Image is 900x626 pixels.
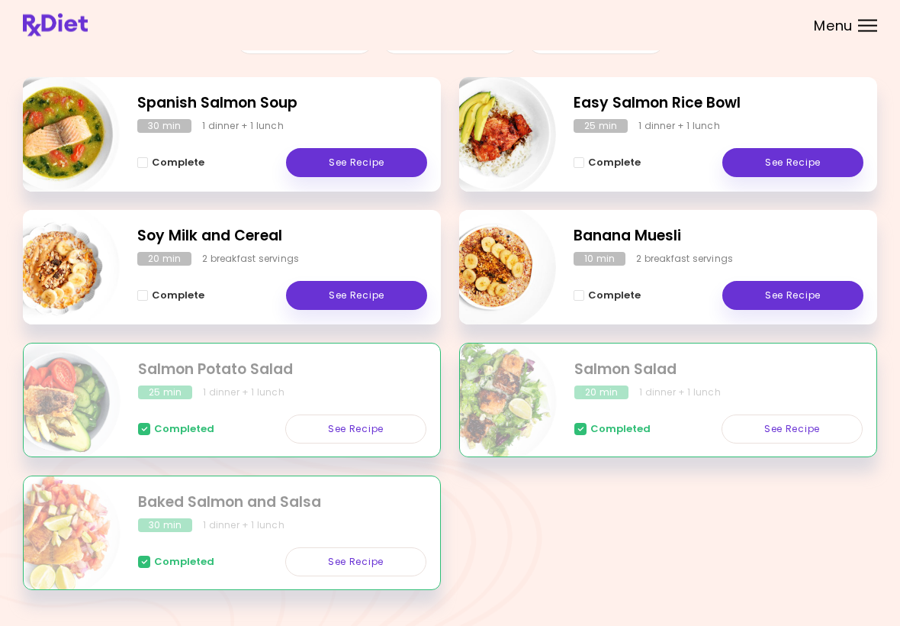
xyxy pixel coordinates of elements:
[286,149,427,178] a: See Recipe - Spanish Salmon Soup
[588,290,641,302] span: Complete
[574,360,863,382] h2: Salmon Salad
[636,253,733,266] div: 2 breakfast servings
[722,415,863,444] a: See Recipe - Salmon Salad
[574,154,641,173] button: Complete - Easy Salmon Rice Bowl
[203,519,284,533] div: 1 dinner + 1 lunch
[574,93,863,115] h2: Easy Salmon Rice Bowl
[588,157,641,169] span: Complete
[152,290,204,302] span: Complete
[203,386,284,400] div: 1 dinner + 1 lunch
[574,226,863,248] h2: Banana Muesli
[23,14,88,37] img: RxDiet
[286,282,427,311] a: See Recipe - Soy Milk and Cereal
[638,120,720,134] div: 1 dinner + 1 lunch
[154,424,214,436] span: Completed
[639,386,721,400] div: 1 dinner + 1 lunch
[574,386,628,400] div: 20 min
[137,287,204,305] button: Complete - Soy Milk and Cereal
[154,557,214,569] span: Completed
[574,253,625,266] div: 10 min
[285,415,426,444] a: See Recipe - Salmon Potato Salad
[574,287,641,305] button: Complete - Banana Muesli
[430,338,557,465] img: Info - Salmon Salad
[138,360,426,382] h2: Salmon Potato Salad
[202,120,284,134] div: 1 dinner + 1 lunch
[814,19,853,33] span: Menu
[137,154,204,173] button: Complete - Spanish Salmon Soup
[137,120,191,134] div: 30 min
[138,492,426,515] h2: Baked Salmon and Salsa
[590,424,651,436] span: Completed
[285,548,426,577] a: See Recipe - Baked Salmon and Salsa
[429,205,556,331] img: Info - Banana Muesli
[202,253,299,266] div: 2 breakfast servings
[137,93,427,115] h2: Spanish Salmon Soup
[429,72,556,198] img: Info - Easy Salmon Rice Bowl
[722,149,863,178] a: See Recipe - Easy Salmon Rice Bowl
[138,519,192,533] div: 30 min
[722,282,863,311] a: See Recipe - Banana Muesli
[138,386,192,400] div: 25 min
[152,157,204,169] span: Complete
[137,226,427,248] h2: Soy Milk and Cereal
[574,120,628,134] div: 25 min
[137,253,191,266] div: 20 min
